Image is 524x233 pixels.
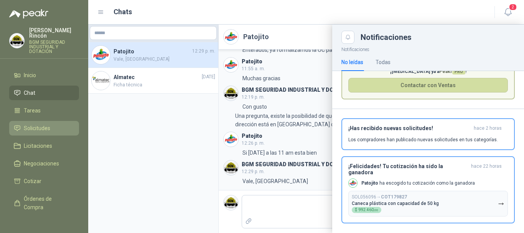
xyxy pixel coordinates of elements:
p: SOL056096 → [352,194,407,200]
img: Company Logo [10,33,24,48]
span: 2 [509,3,517,11]
span: hace 2 horas [474,125,502,132]
span: Solicitudes [24,124,50,132]
a: Licitaciones [9,139,79,153]
span: Peakr [439,69,465,74]
span: hace 22 horas [471,163,502,175]
button: 2 [501,5,515,19]
span: Negociaciones [24,159,59,168]
h3: ¡Has recibido nuevas solicitudes! [348,125,471,132]
button: ¡Has recibido nuevas solicitudes!hace 2 horas Los compradores han publicado nuevas solicitudes en... [341,118,515,150]
button: SOL056096→COT179827Caneca plástica con capacidad de 50 kg$992.460,00 [348,191,508,216]
p: BGM SEGURIDAD INDUSTRIAL Y DOTACIÓN [29,40,79,54]
span: Órdenes de Compra [24,195,72,212]
p: ha escogido tu cotización como la ganadora [361,180,475,187]
button: Contactar con Ventas [348,78,508,93]
span: 992.460 [359,208,378,212]
img: Company Logo [349,179,357,187]
span: Inicio [24,71,36,79]
a: Chat [9,86,79,100]
span: Licitaciones [24,142,52,150]
span: Tareas [24,106,41,115]
button: ¡Felicidades! Tu cotización ha sido la ganadorahace 22 horas Company LogoPatojito ha escogido tu ... [341,156,515,223]
p: Caneca plástica con capacidad de 50 kg [352,201,439,206]
span: Chat [24,89,35,97]
a: Tareas [9,103,79,118]
h3: ¡Felicidades! Tu cotización ha sido la ganadora [348,163,468,175]
span: ,00 [374,208,378,212]
span: PRO [452,69,465,74]
div: $ [352,207,381,213]
p: Notificaciones [332,44,524,53]
p: [PERSON_NAME] Rincón [29,28,79,38]
p: Los compradores han publicado nuevas solicitudes en tus categorías. [348,136,498,143]
a: Inicio [9,68,79,83]
a: Solicitudes [9,121,79,136]
h1: Chats [114,7,132,17]
p: ¡[MEDICAL_DATA] ya a ! [348,68,508,75]
div: Notificaciones [361,33,515,41]
img: Logo peakr [9,9,48,18]
b: Patojito [361,180,378,186]
a: Cotizar [9,174,79,188]
button: Close [341,31,354,44]
div: Todas [376,58,391,66]
span: Cotizar [24,177,41,185]
a: Órdenes de Compra [9,192,79,215]
b: COT179827 [381,194,407,200]
a: Negociaciones [9,156,79,171]
div: No leídas [341,58,363,66]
